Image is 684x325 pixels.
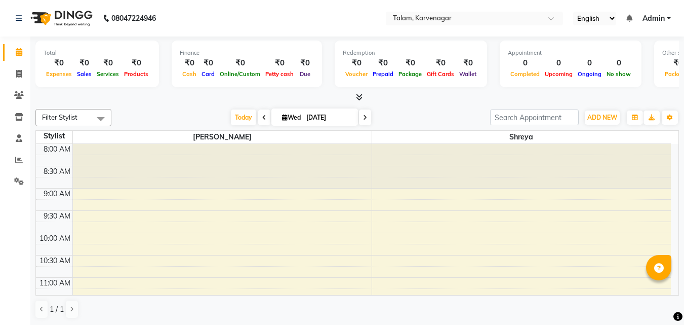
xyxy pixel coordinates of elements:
[36,131,72,141] div: Stylist
[217,70,263,78] span: Online/Custom
[74,57,94,69] div: ₹0
[372,131,671,143] span: Shreya
[396,70,424,78] span: Package
[44,57,74,69] div: ₹0
[343,57,370,69] div: ₹0
[424,70,457,78] span: Gift Cards
[296,57,314,69] div: ₹0
[37,256,72,266] div: 10:30 AM
[94,57,122,69] div: ₹0
[343,70,370,78] span: Voucher
[42,166,72,177] div: 8:30 AM
[303,110,354,125] input: 2025-09-03
[263,57,296,69] div: ₹0
[199,57,217,69] div: ₹0
[42,144,72,155] div: 8:00 AM
[279,114,303,121] span: Wed
[111,4,156,32] b: 08047224946
[44,49,151,57] div: Total
[44,70,74,78] span: Expenses
[199,70,217,78] span: Card
[74,70,94,78] span: Sales
[457,57,479,69] div: ₹0
[585,111,620,125] button: ADD NEW
[343,49,479,57] div: Redemption
[604,57,633,69] div: 0
[370,70,396,78] span: Prepaid
[94,70,122,78] span: Services
[180,57,199,69] div: ₹0
[42,189,72,199] div: 9:00 AM
[180,49,314,57] div: Finance
[263,70,296,78] span: Petty cash
[642,13,665,24] span: Admin
[508,57,542,69] div: 0
[508,70,542,78] span: Completed
[231,110,256,125] span: Today
[508,49,633,57] div: Appointment
[42,113,77,121] span: Filter Stylist
[37,278,72,288] div: 11:00 AM
[50,304,64,315] span: 1 / 1
[424,57,457,69] div: ₹0
[542,70,575,78] span: Upcoming
[587,114,617,121] span: ADD NEW
[575,57,604,69] div: 0
[26,4,95,32] img: logo
[575,70,604,78] span: Ongoing
[42,211,72,222] div: 9:30 AM
[217,57,263,69] div: ₹0
[297,70,313,78] span: Due
[180,70,199,78] span: Cash
[122,70,151,78] span: Products
[73,131,372,143] span: [PERSON_NAME]
[457,70,479,78] span: Wallet
[37,233,72,244] div: 10:00 AM
[490,110,579,125] input: Search Appointment
[122,57,151,69] div: ₹0
[396,57,424,69] div: ₹0
[370,57,396,69] div: ₹0
[604,70,633,78] span: No show
[542,57,575,69] div: 0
